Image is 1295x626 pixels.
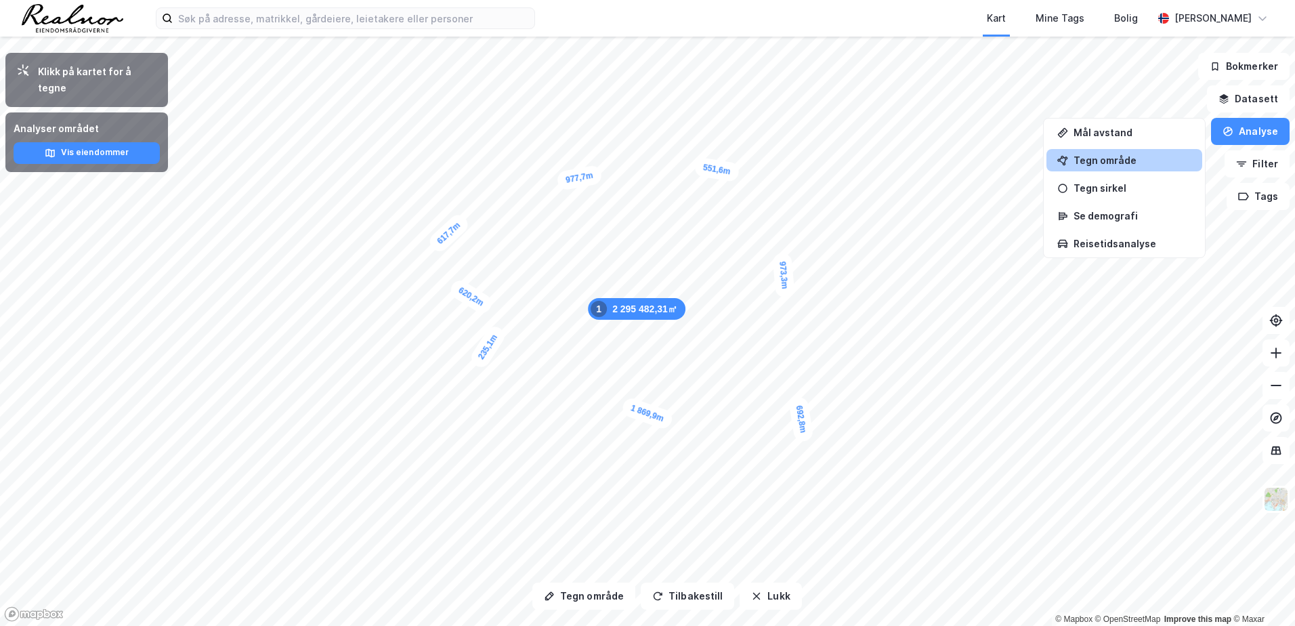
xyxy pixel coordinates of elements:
[588,298,685,320] div: Map marker
[14,121,160,137] div: Analyser området
[173,8,534,28] input: Søk på adresse, matrikkel, gårdeiere, leietakere eller personer
[532,583,635,610] button: Tegn område
[1074,210,1191,222] div: Se demografi
[1211,118,1290,145] button: Analyse
[1074,182,1191,194] div: Tegn sirkel
[740,583,801,610] button: Lukk
[641,583,734,610] button: Tilbakestill
[1055,614,1092,624] a: Mapbox
[694,156,740,182] div: Map marker
[1074,154,1191,166] div: Tegn område
[1227,561,1295,626] iframe: Chat Widget
[1225,150,1290,178] button: Filter
[788,396,814,442] div: Map marker
[1114,10,1138,26] div: Bolig
[1263,486,1289,512] img: Z
[1198,53,1290,80] button: Bokmerker
[22,4,123,33] img: realnor-logo.934646d98de889bb5806.png
[1036,10,1084,26] div: Mine Tags
[1164,614,1231,624] a: Improve this map
[1227,561,1295,626] div: Kontrollprogram for chat
[38,64,157,96] div: Klikk på kartet for å tegne
[468,323,508,371] div: Map marker
[591,301,607,317] div: 1
[14,142,160,164] button: Vis eiendommer
[1095,614,1161,624] a: OpenStreetMap
[772,253,795,298] div: Map marker
[1174,10,1252,26] div: [PERSON_NAME]
[448,277,495,316] div: Map marker
[620,396,675,430] div: Map marker
[1207,85,1290,112] button: Datasett
[1074,127,1191,138] div: Mål avstand
[987,10,1006,26] div: Kart
[1227,183,1290,210] button: Tags
[426,211,471,255] div: Map marker
[556,165,603,191] div: Map marker
[4,606,64,622] a: Mapbox homepage
[1074,238,1191,249] div: Reisetidsanalyse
